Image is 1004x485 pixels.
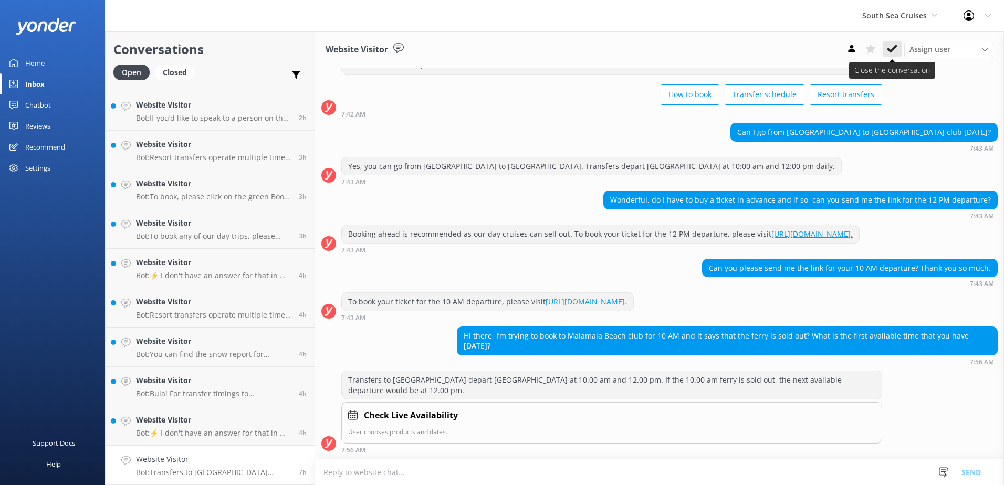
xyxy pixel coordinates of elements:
p: Bot: Resort transfers operate multiple times a day, every day, departing from [GEOGRAPHIC_DATA] a... [136,153,291,162]
div: Aug 25 2025 07:42am (UTC +12:00) Pacific/Auckland [341,110,882,118]
div: Aug 25 2025 07:56am (UTC +12:00) Pacific/Auckland [457,358,998,365]
h4: Website Visitor [136,414,291,426]
div: Reviews [25,115,50,136]
strong: 7:43 AM [341,315,365,321]
div: Assign User [904,41,993,58]
div: Booking ahead is recommended as our day cruises can sell out. To book your ticket for the 12 PM d... [342,225,859,243]
a: [URL][DOMAIN_NAME]. [546,297,627,307]
p: Bot: ⚡ I don't have an answer for that in my knowledge base. Please try and rephrase your questio... [136,271,291,280]
p: Bot: Transfers to [GEOGRAPHIC_DATA] depart [GEOGRAPHIC_DATA] at 10.00 am and 12.00 pm. If the 10.... [136,468,291,477]
p: Bot: Bula! For transfer timings to [GEOGRAPHIC_DATA], please refer to our resort connection timet... [136,389,291,398]
span: Aug 25 2025 10:42am (UTC +12:00) Pacific/Auckland [299,389,307,398]
strong: 7:56 AM [341,447,365,454]
div: Aug 25 2025 07:43am (UTC +12:00) Pacific/Auckland [603,212,998,219]
div: Help [46,454,61,475]
h4: Website Visitor [136,217,291,229]
h4: Website Visitor [136,178,291,189]
button: How to book [661,84,719,105]
span: Assign user [909,44,950,55]
h4: Website Visitor [136,99,291,111]
h4: Website Visitor [136,454,291,465]
div: Aug 25 2025 07:56am (UTC +12:00) Pacific/Auckland [341,446,882,454]
h4: Website Visitor [136,296,291,308]
div: Aug 25 2025 07:43am (UTC +12:00) Pacific/Auckland [341,246,860,254]
a: Website VisitorBot:Bula! For transfer timings to [GEOGRAPHIC_DATA], please refer to our resort co... [106,367,315,406]
button: Resort transfers [810,84,882,105]
div: Aug 25 2025 07:43am (UTC +12:00) Pacific/Auckland [702,280,998,287]
span: Aug 25 2025 11:03am (UTC +12:00) Pacific/Auckland [299,310,307,319]
p: Bot: ⚡ I don't have an answer for that in my knowledge base. Please try and rephrase your questio... [136,428,291,438]
div: Aug 25 2025 07:43am (UTC +12:00) Pacific/Auckland [341,314,634,321]
strong: 7:43 AM [970,213,994,219]
span: Aug 25 2025 01:13pm (UTC +12:00) Pacific/Auckland [299,113,307,122]
span: Aug 25 2025 11:10am (UTC +12:00) Pacific/Auckland [299,271,307,280]
p: User chooses products and dates. [348,427,875,437]
p: Bot: You can find the snow report for respective ski areas here: [URL][DOMAIN_NAME]. For detailed... [136,350,291,359]
a: Website VisitorBot:You can find the snow report for respective ski areas here: [URL][DOMAIN_NAME]... [106,328,315,367]
h2: Conversations [113,39,307,59]
img: yonder-white-logo.png [16,18,76,35]
strong: 7:43 AM [341,179,365,185]
div: Can I go from [GEOGRAPHIC_DATA] to [GEOGRAPHIC_DATA] club [DATE]? [731,123,997,141]
div: Settings [25,157,50,178]
p: Bot: To book, please click on the green Book Now button on our website and follow the prompts. Yo... [136,192,291,202]
span: Aug 25 2025 10:21am (UTC +12:00) Pacific/Auckland [299,428,307,437]
div: Open [113,65,150,80]
h4: Website Visitor [136,257,291,268]
div: Aug 25 2025 07:43am (UTC +12:00) Pacific/Auckland [730,144,998,152]
div: Aug 25 2025 07:43am (UTC +12:00) Pacific/Auckland [341,178,842,185]
div: Chatbot [25,94,51,115]
h4: Website Visitor [136,375,291,386]
a: Website VisitorBot:⚡ I don't have an answer for that in my knowledge base. Please try and rephras... [106,249,315,288]
a: [URL][DOMAIN_NAME]. [771,229,853,239]
a: Closed [155,66,200,78]
a: Open [113,66,155,78]
div: Recommend [25,136,65,157]
h4: Website Visitor [136,139,291,150]
p: Bot: Resort transfers operate multiple times a day, every day, departing from [GEOGRAPHIC_DATA] a... [136,310,291,320]
strong: 7:43 AM [341,247,365,254]
strong: 7:43 AM [970,281,994,287]
a: Website VisitorBot:To book any of our day trips, please visit us at [URL][DOMAIN_NAME]. For accom... [106,209,315,249]
div: Can you please send me the link for your 10 AM departure? Thank you so much. [703,259,997,277]
div: Home [25,52,45,73]
div: Closed [155,65,195,80]
a: Website VisitorBot:To book, please click on the green Book Now button on our website and follow t... [106,170,315,209]
div: Hi there, I’m trying to book to Malamala Beach club for 10 AM and it says that the ferry is sold ... [457,327,997,355]
div: Support Docs [33,433,75,454]
h3: Website Visitor [326,43,388,57]
div: Yes, you can go from [GEOGRAPHIC_DATA] to [GEOGRAPHIC_DATA]. Transfers depart [GEOGRAPHIC_DATA] a... [342,157,841,175]
strong: 7:56 AM [970,359,994,365]
a: Website VisitorBot:⚡ I don't have an answer for that in my knowledge base. Please try and rephras... [106,406,315,446]
p: Bot: To book any of our day trips, please visit us at [URL][DOMAIN_NAME]. For accommodation booki... [136,231,291,241]
span: Aug 25 2025 12:05pm (UTC +12:00) Pacific/Auckland [299,192,307,201]
span: Aug 25 2025 11:19am (UTC +12:00) Pacific/Auckland [299,231,307,240]
a: Website VisitorBot:Transfers to [GEOGRAPHIC_DATA] depart [GEOGRAPHIC_DATA] at 10.00 am and 12.00 ... [106,446,315,485]
strong: 7:42 AM [341,111,365,118]
div: Inbox [25,73,45,94]
span: South Sea Cruises [862,10,927,20]
a: Website VisitorBot:Resort transfers operate multiple times a day, every day, departing from [GEOG... [106,288,315,328]
span: Aug 25 2025 12:13pm (UTC +12:00) Pacific/Auckland [299,153,307,162]
div: Wonderful, do I have to buy a ticket in advance and if so, can you send me the link for the 12 PM... [604,191,997,209]
a: Website VisitorBot:Resort transfers operate multiple times a day, every day, departing from [GEOG... [106,131,315,170]
button: Transfer schedule [725,84,804,105]
span: Aug 25 2025 11:01am (UTC +12:00) Pacific/Auckland [299,350,307,359]
strong: 7:43 AM [970,145,994,152]
h4: Website Visitor [136,335,291,347]
h4: Check Live Availability [364,409,458,423]
a: Website VisitorBot:If you’d like to speak to a person on the South Sea Cruises team, please call ... [106,91,315,131]
div: To book your ticket for the 10 AM departure, please visit [342,293,633,311]
span: Aug 25 2025 07:56am (UTC +12:00) Pacific/Auckland [299,468,307,477]
p: Bot: If you’d like to speak to a person on the South Sea Cruises team, please call [PHONE_NUMBER]... [136,113,291,123]
div: Transfers to [GEOGRAPHIC_DATA] depart [GEOGRAPHIC_DATA] at 10.00 am and 12.00 pm. If the 10.00 am... [342,371,882,399]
